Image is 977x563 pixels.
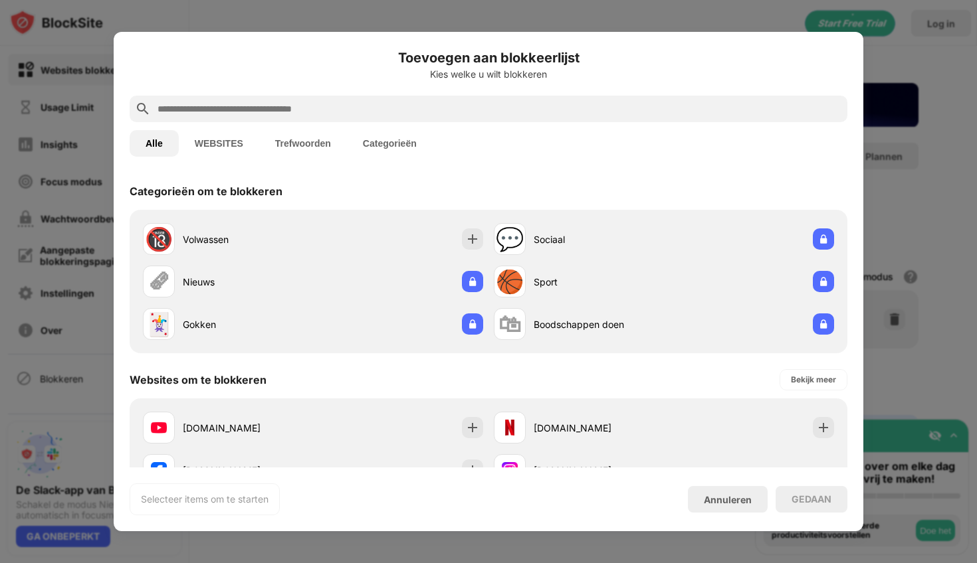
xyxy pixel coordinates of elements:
[534,463,664,477] div: [DOMAIN_NAME]
[496,268,524,295] div: 🏀
[151,420,167,436] img: favicons
[151,462,167,478] img: favicons
[259,130,347,157] button: Trefwoorden
[502,420,518,436] img: favicons
[704,494,752,505] div: Annuleren
[130,130,179,157] button: Alle
[145,226,173,253] div: 🔞
[130,185,282,198] div: Categorieën om te blokkeren
[534,232,664,246] div: Sociaal
[148,268,170,295] div: 🗞
[778,465,834,475] span: Al geblokkeerd
[130,69,847,80] div: Kies welke u wilt blokkeren
[145,311,173,338] div: 🃏
[792,494,831,505] div: GEDAAN
[183,421,313,435] div: [DOMAIN_NAME]
[183,232,313,246] div: Volwassen
[130,373,267,386] div: Websites om te blokkeren
[130,48,847,68] h6: Toevoegen aan blokkeerlijst
[141,493,269,506] div: Selecteer items om te starten
[183,463,313,477] div: [DOMAIN_NAME]
[183,317,313,331] div: Gokken
[791,373,836,386] div: Bekijk meer
[183,275,313,289] div: Nieuws
[502,462,518,478] img: favicons
[179,130,259,157] button: WEBSITES
[534,275,664,289] div: Sport
[534,317,664,331] div: Boodschappen doen
[496,226,524,253] div: 💬
[498,311,521,338] div: 🛍
[347,130,433,157] button: Categorieën
[135,101,151,117] img: search.svg
[534,421,664,435] div: [DOMAIN_NAME]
